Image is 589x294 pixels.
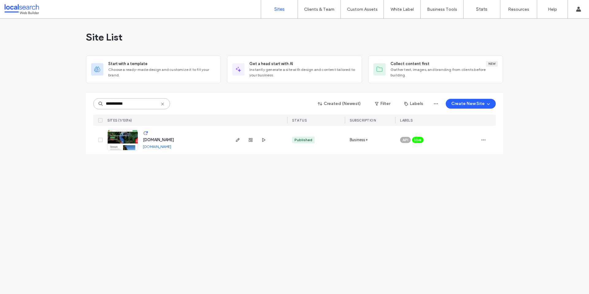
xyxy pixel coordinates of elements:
span: LABELS [400,118,413,122]
label: Resources [508,7,529,12]
span: Gather text, images, and branding from clients before building. [391,67,498,78]
div: Start with a templateChoose a ready-made design and customize it to fit your brand. [86,56,221,83]
label: White Label [391,7,414,12]
label: Custom Assets [347,7,378,12]
span: STATUS [292,118,307,122]
span: Business+ [350,137,368,143]
span: Get a head start with AI [249,61,293,67]
span: Live [414,137,421,143]
div: Published [294,137,312,143]
span: Choose a ready-made design and customize it to fit your brand. [108,67,216,78]
span: Start with a template [108,61,148,67]
span: Site List [86,31,122,43]
label: Help [548,7,557,12]
button: Filter [369,99,396,109]
span: API [402,137,408,143]
span: Instantly generate a site with design and content tailored to your business. [249,67,357,78]
span: SITES (1/13316) [107,118,132,122]
a: [DOMAIN_NAME] [143,137,174,142]
div: New [486,61,498,67]
label: Business Tools [427,7,457,12]
div: Collect content firstNewGather text, images, and branding from clients before building. [368,56,503,83]
a: [DOMAIN_NAME] [143,144,171,149]
span: Help [14,4,27,10]
button: Created (Newest) [313,99,366,109]
label: Stats [476,6,487,12]
div: Get a head start with AIInstantly generate a site with design and content tailored to your business. [227,56,362,83]
span: Collect content first [391,61,429,67]
span: SUBSCRIPTION [350,118,376,122]
label: Clients & Team [304,7,334,12]
button: Create New Site [446,99,496,109]
button: Labels [399,99,429,109]
label: Sites [274,6,285,12]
